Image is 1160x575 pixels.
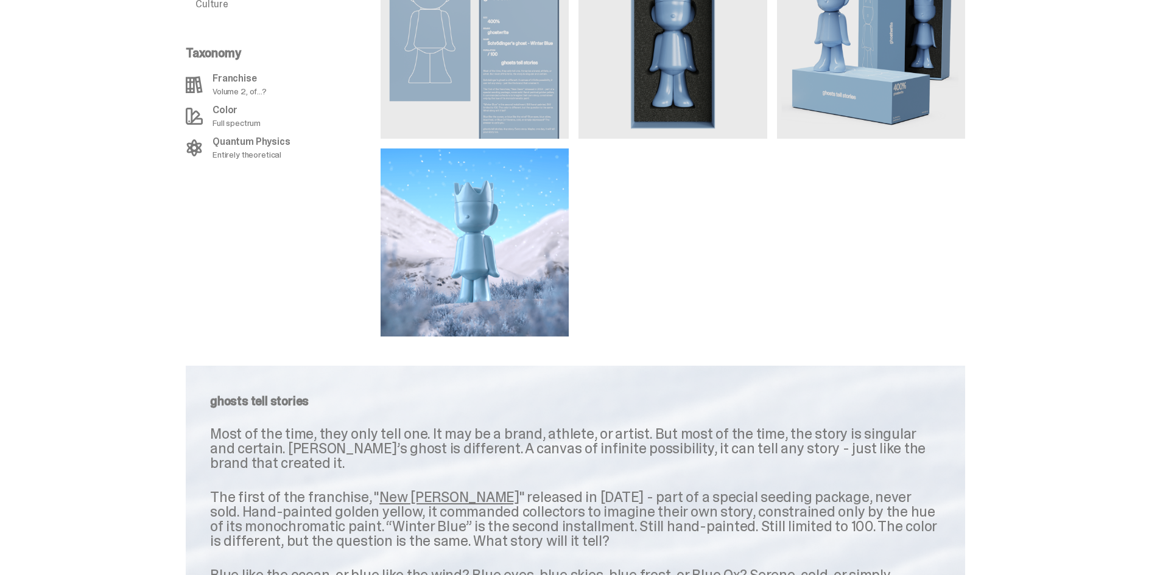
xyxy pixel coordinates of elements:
p: Taxonomy [186,47,373,59]
p: The first of the franchise, " " released in [DATE] - part of a special seeding package, never sol... [210,490,941,548]
p: Quantum Physics [213,137,290,147]
p: Volume 2, of...? [213,87,267,96]
p: Franchise [213,74,267,83]
p: ghosts tell stories [210,395,941,407]
p: Most of the time, they only tell one. It may be a brand, athlete, or artist. But most of the time... [210,427,941,470]
p: Entirely theoretical [213,150,290,159]
img: media gallery image [381,148,569,336]
p: Full spectrum [213,119,261,127]
a: New [PERSON_NAME] [379,487,519,506]
p: Color [213,105,261,115]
